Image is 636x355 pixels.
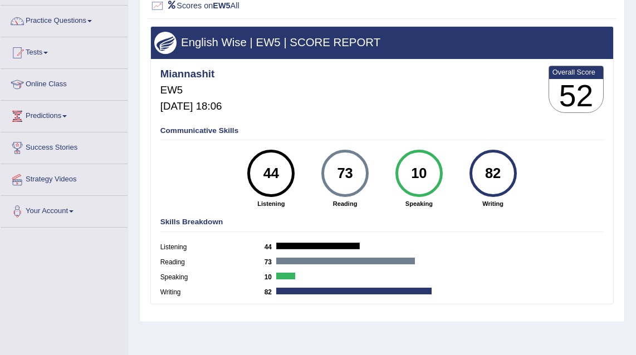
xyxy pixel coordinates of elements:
[265,288,277,296] b: 82
[387,199,451,208] strong: Speaking
[239,199,304,208] strong: Listening
[313,199,378,208] strong: Reading
[402,154,436,194] div: 10
[160,243,265,253] label: Listening
[160,68,222,80] h4: Miannashit
[160,85,222,96] h5: EW5
[160,258,265,268] label: Reading
[1,196,128,224] a: Your Account
[160,273,265,283] label: Speaking
[154,32,177,54] img: wings.png
[461,199,525,208] strong: Writing
[1,69,128,97] a: Online Class
[327,154,362,194] div: 73
[1,37,128,65] a: Tests
[552,68,600,76] b: Overall Score
[1,164,128,192] a: Strategy Videos
[213,1,230,9] b: EW5
[160,218,604,226] h4: Skills Breakdown
[160,101,222,112] h5: [DATE] 18:06
[265,273,277,281] b: 10
[549,79,604,113] h3: 52
[265,243,277,251] b: 44
[160,127,604,135] h4: Communicative Skills
[1,6,128,33] a: Practice Questions
[265,258,277,266] b: 73
[1,101,128,129] a: Predictions
[154,36,609,48] h3: English Wise | EW5 | SCORE REPORT
[254,154,288,194] div: 44
[1,132,128,160] a: Success Stories
[476,154,510,194] div: 82
[160,288,265,298] label: Writing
